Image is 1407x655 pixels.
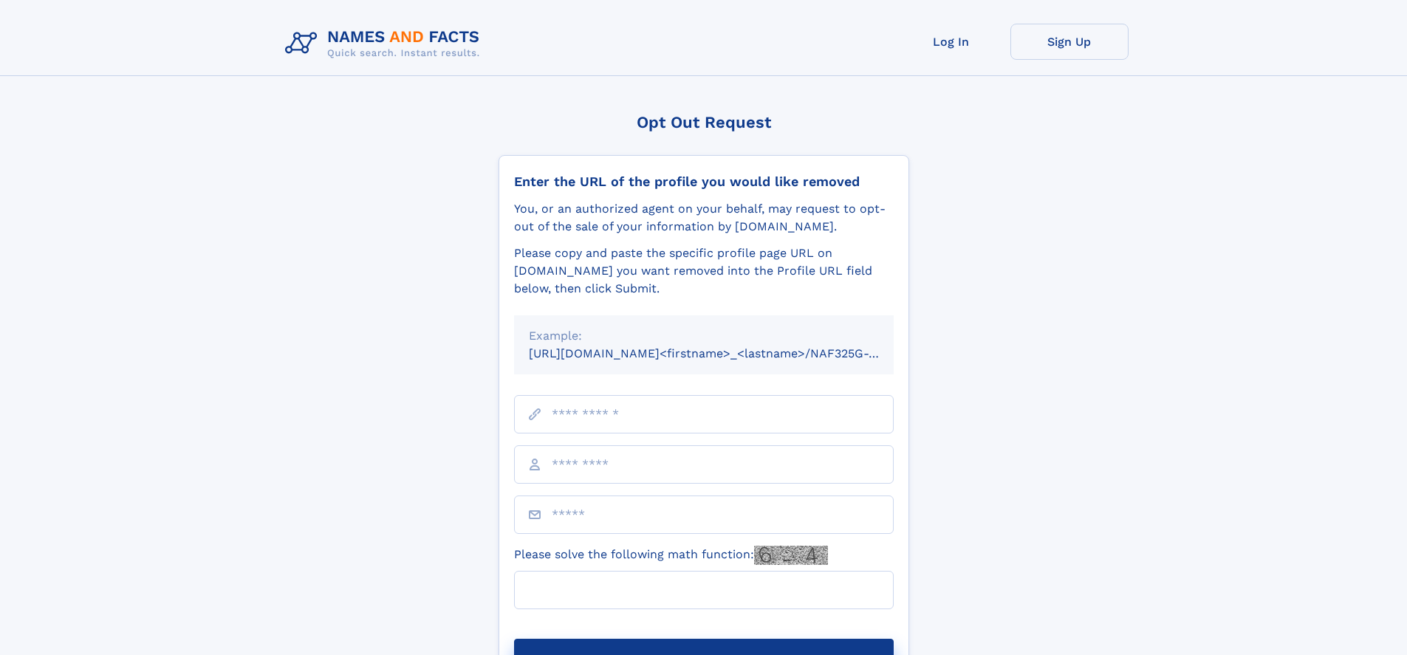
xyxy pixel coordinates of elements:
[1010,24,1129,60] a: Sign Up
[514,546,828,565] label: Please solve the following math function:
[529,327,879,345] div: Example:
[529,346,922,360] small: [URL][DOMAIN_NAME]<firstname>_<lastname>/NAF325G-xxxxxxxx
[499,113,909,131] div: Opt Out Request
[514,200,894,236] div: You, or an authorized agent on your behalf, may request to opt-out of the sale of your informatio...
[514,244,894,298] div: Please copy and paste the specific profile page URL on [DOMAIN_NAME] you want removed into the Pr...
[514,174,894,190] div: Enter the URL of the profile you would like removed
[279,24,492,64] img: Logo Names and Facts
[892,24,1010,60] a: Log In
